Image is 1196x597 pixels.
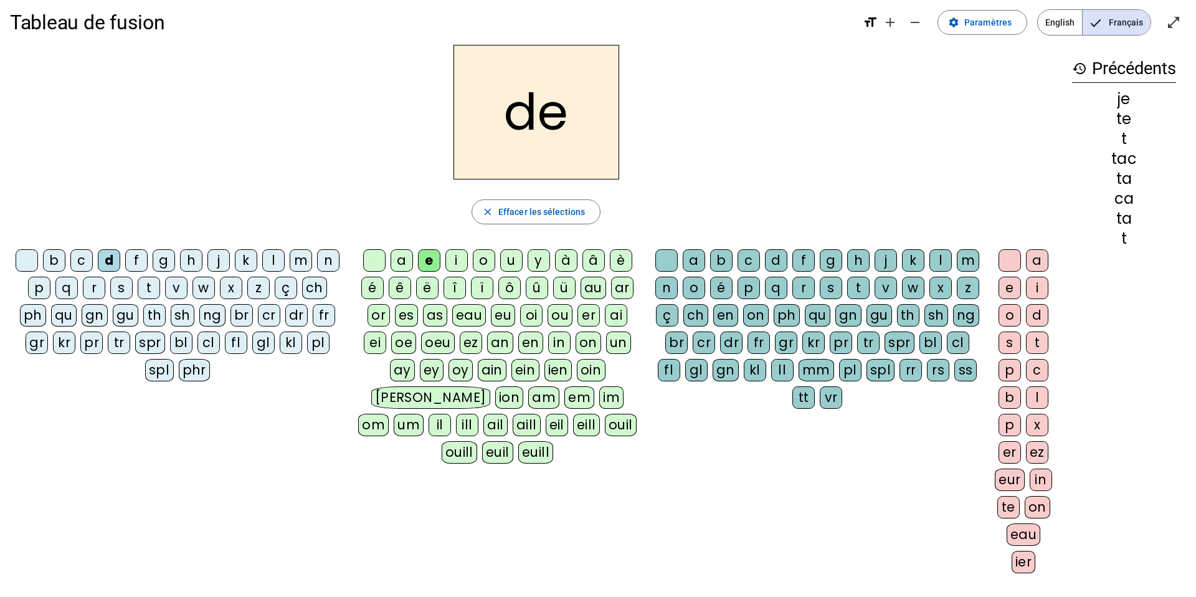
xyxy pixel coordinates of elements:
div: f [792,249,815,272]
div: dr [720,332,743,354]
div: ll [771,359,794,381]
div: t [1026,332,1048,354]
div: d [98,249,120,272]
div: x [929,277,952,299]
div: ç [275,277,297,299]
div: ô [498,277,521,299]
div: r [792,277,815,299]
mat-icon: format_size [863,15,878,30]
div: t [847,277,870,299]
div: é [710,277,733,299]
div: j [207,249,230,272]
div: fl [658,359,680,381]
div: cr [693,332,715,354]
div: je [1072,92,1176,107]
div: ss [954,359,977,381]
button: Entrer en plein écran [1161,10,1186,35]
div: ng [953,304,979,327]
div: b [710,249,733,272]
div: te [1072,112,1176,127]
div: g [153,249,175,272]
div: pl [307,332,330,354]
div: u [500,249,523,272]
div: h [180,249,202,272]
div: î [444,277,466,299]
div: en [713,304,738,327]
div: bl [170,332,192,354]
div: en [518,332,543,354]
div: b [43,249,65,272]
h3: Précédents [1072,55,1176,83]
div: tt [792,386,815,409]
div: cr [258,304,280,327]
div: v [165,277,187,299]
div: ng [199,304,225,327]
div: om [358,414,389,436]
span: Effacer les sélections [498,204,585,219]
div: c [70,249,93,272]
div: es [395,304,418,327]
div: er [999,441,1021,464]
div: br [230,304,253,327]
div: gr [775,332,797,354]
div: t [1072,131,1176,146]
div: t [1072,231,1176,246]
div: kr [802,332,825,354]
button: Effacer les sélections [472,199,600,224]
div: ar [611,277,634,299]
div: d [765,249,787,272]
div: sh [924,304,948,327]
button: Diminuer la taille de la police [903,10,928,35]
div: q [765,277,787,299]
div: eil [546,414,569,436]
div: er [577,304,600,327]
h1: Tableau de fusion [10,2,853,42]
div: kl [280,332,302,354]
div: k [235,249,257,272]
div: ph [774,304,800,327]
div: ier [1012,551,1036,573]
div: gn [835,304,861,327]
mat-icon: open_in_full [1166,15,1181,30]
div: x [220,277,242,299]
div: ei [364,332,386,354]
div: oin [577,359,605,381]
span: English [1038,10,1082,35]
div: fl [225,332,247,354]
div: i [445,249,468,272]
mat-icon: add [883,15,898,30]
div: im [599,386,624,409]
div: a [683,249,705,272]
div: q [55,277,78,299]
div: phr [179,359,211,381]
div: s [999,332,1021,354]
div: ch [683,304,708,327]
div: pr [830,332,852,354]
div: in [548,332,571,354]
div: f [125,249,148,272]
div: ch [302,277,327,299]
div: e [999,277,1021,299]
div: s [110,277,133,299]
div: oeu [421,332,455,354]
div: on [576,332,601,354]
div: p [999,359,1021,381]
div: ouil [605,414,637,436]
div: è [610,249,632,272]
div: eill [573,414,600,436]
div: em [564,386,594,409]
div: kr [53,332,75,354]
div: û [526,277,548,299]
div: a [1026,249,1048,272]
div: un [606,332,631,354]
div: ca [1072,191,1176,206]
div: j [875,249,897,272]
div: tr [857,332,880,354]
div: ail [483,414,508,436]
div: qu [51,304,77,327]
div: th [143,304,166,327]
div: il [429,414,451,436]
div: spr [135,332,165,354]
div: euil [482,441,513,464]
span: Français [1083,10,1151,35]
